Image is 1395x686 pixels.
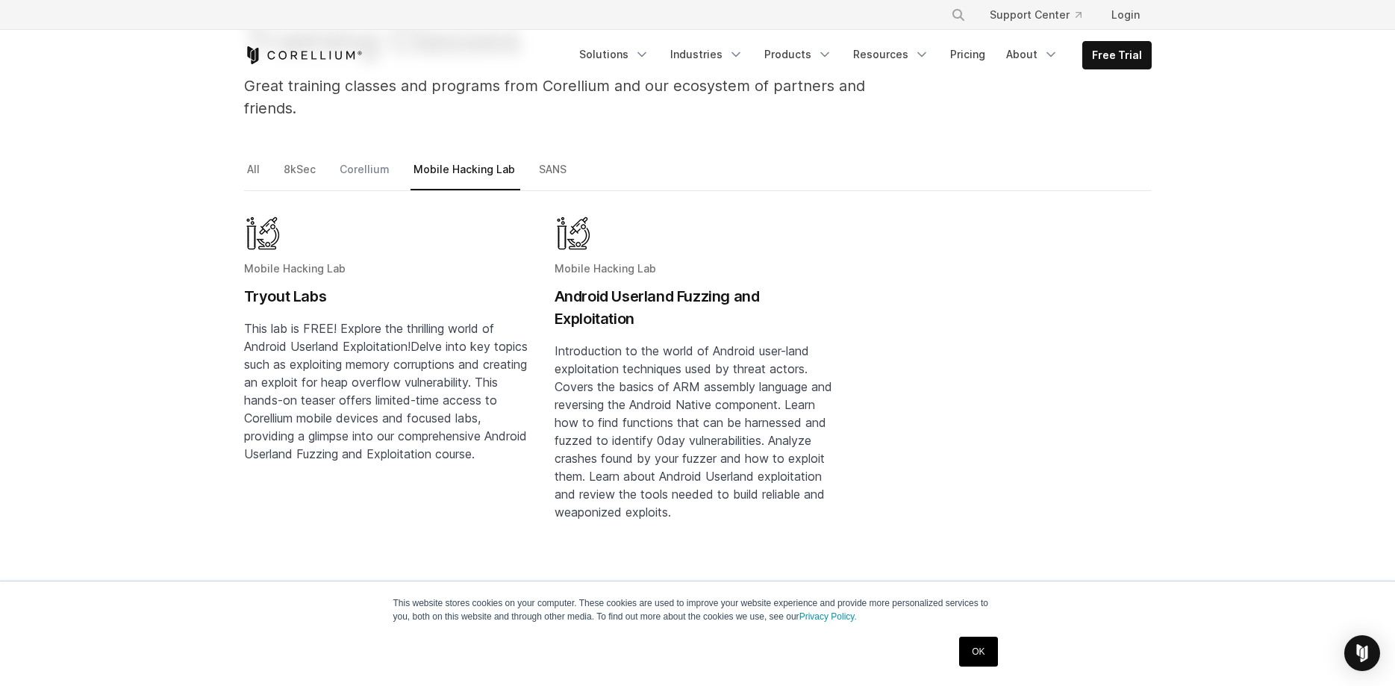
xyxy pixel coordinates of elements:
[281,160,321,191] a: 8kSec
[978,1,1093,28] a: Support Center
[244,215,531,587] a: Blog post summary: Tryout Labs
[933,1,1152,28] div: Navigation Menu
[661,41,752,68] a: Industries
[941,41,994,68] a: Pricing
[244,285,531,308] h2: Tryout Labs
[799,611,857,622] a: Privacy Policy.
[244,262,346,275] span: Mobile Hacking Lab
[393,596,1002,623] p: This website stores cookies on your computer. These cookies are used to improve your website expe...
[555,343,832,520] span: Introduction to the world of Android user-land exploitation techniques used by threat actors. Cov...
[844,41,938,68] a: Resources
[411,160,520,191] a: Mobile Hacking Lab
[555,215,592,252] img: Mobile Hacking Lab - Graphic Only
[755,41,841,68] a: Products
[555,262,656,275] span: Mobile Hacking Lab
[1344,635,1380,671] div: Open Intercom Messenger
[570,41,1152,69] div: Navigation Menu
[959,637,997,667] a: OK
[997,41,1067,68] a: About
[244,321,494,354] span: This lab is FREE! Explore the thrilling world of Android Userland Exploitation!
[555,215,841,587] a: Blog post summary: Android Userland Fuzzing and Exploitation
[244,75,916,119] p: Great training classes and programs from Corellium and our ecosystem of partners and friends.
[244,339,528,461] span: Delve into key topics such as exploiting memory corruptions and creating an exploit for heap over...
[244,46,363,64] a: Corellium Home
[337,160,395,191] a: Corellium
[1099,1,1152,28] a: Login
[244,160,265,191] a: All
[536,160,572,191] a: SANS
[945,1,972,28] button: Search
[244,215,281,252] img: Mobile Hacking Lab - Graphic Only
[1083,42,1151,69] a: Free Trial
[570,41,658,68] a: Solutions
[555,285,841,330] h2: Android Userland Fuzzing and Exploitation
